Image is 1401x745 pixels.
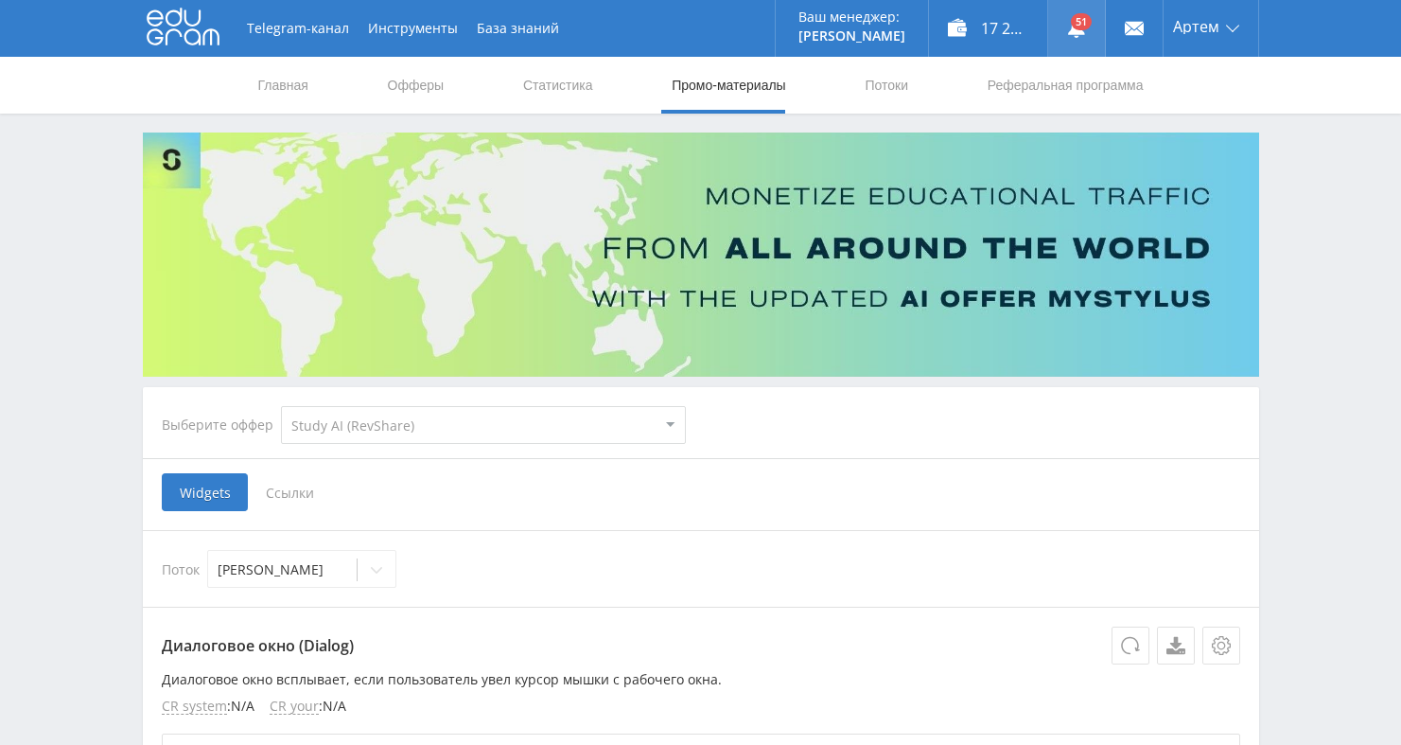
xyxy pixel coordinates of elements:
[521,57,595,114] a: Статистика
[1202,627,1240,665] button: Настройки
[162,627,1240,665] p: Диалоговое окно (Dialog)
[248,473,332,511] span: Ссылки
[270,699,319,715] span: CR your
[162,699,227,715] span: CR system
[386,57,447,114] a: Офферы
[1173,19,1219,34] span: Артем
[1112,627,1149,665] button: Обновить
[1157,627,1195,665] a: Скачать
[270,699,346,715] li: : N/A
[162,672,1240,687] p: Диалоговое окно всплывает, если пользователь увел курсор мышки с рабочего окна.
[986,57,1146,114] a: Реферальная программа
[162,550,1240,588] div: Поток
[256,57,310,114] a: Главная
[162,417,281,433] div: Выберите оффер
[162,699,254,715] li: : N/A
[143,133,1259,377] img: Banner
[863,57,910,114] a: Потоки
[162,473,248,511] span: Widgets
[798,28,905,44] p: [PERSON_NAME]
[670,57,787,114] a: Промо-материалы
[798,9,905,25] p: Ваш менеджер:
